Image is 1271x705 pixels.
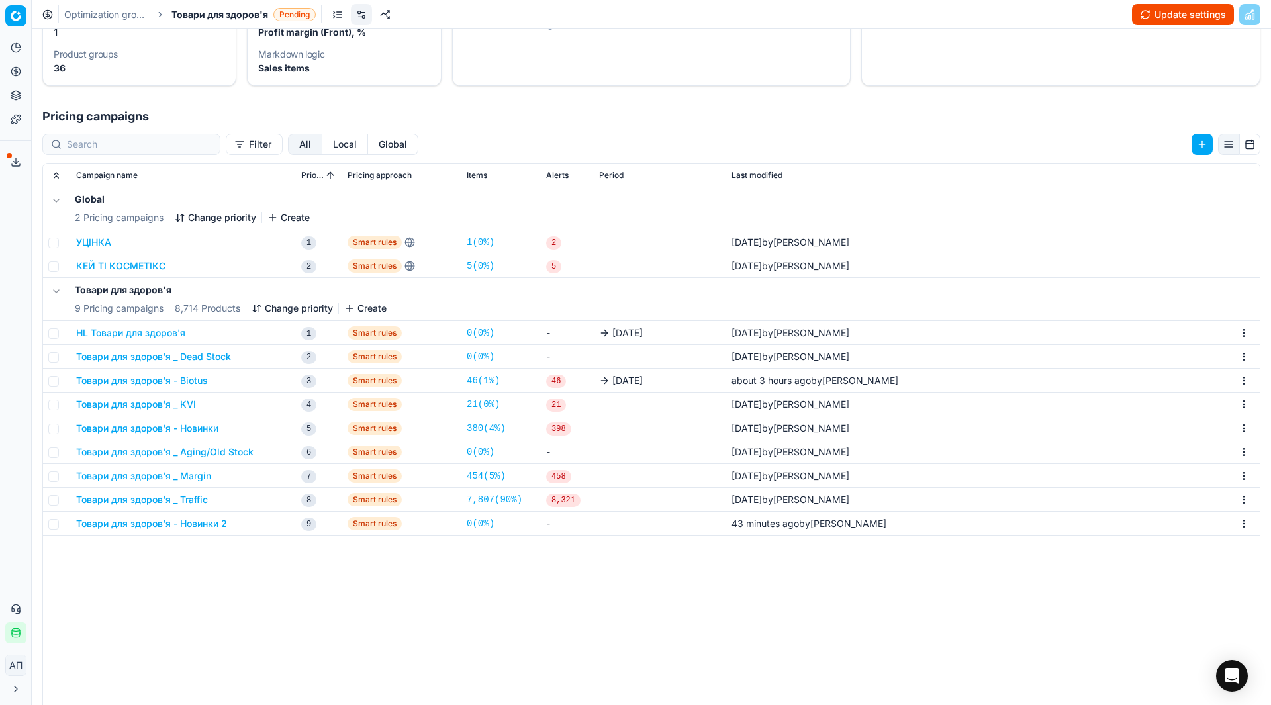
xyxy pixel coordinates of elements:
div: by [PERSON_NAME] [731,469,849,483]
span: Items [467,170,487,181]
span: [DATE] [731,327,762,338]
span: [DATE] [612,374,643,387]
span: 21 [546,399,566,412]
span: 2 [546,236,561,250]
span: 9 Pricing campaigns [75,302,164,315]
div: Open Intercom Messenger [1216,660,1248,692]
button: Товари для здоров'я - Biotus [76,374,208,387]
span: Smart rules [348,326,402,340]
button: Change priority [175,211,256,224]
span: 5 [546,260,561,273]
span: [DATE] [731,422,762,434]
h5: Товари для здоров'я [75,283,387,297]
button: Товари для здоров'я _ Margin [76,469,211,483]
span: [DATE] [731,399,762,410]
a: 7,807(90%) [467,493,522,506]
span: Last modified [731,170,782,181]
span: 5 [301,422,316,436]
button: all [288,134,322,155]
span: 1 [301,236,316,250]
span: Smart rules [348,374,402,387]
span: [DATE] [731,351,762,362]
span: 8,321 [546,494,581,507]
button: Товари для здоров'я _ Dead Stock [76,350,231,363]
span: 2 [301,260,316,273]
a: 46(1%) [467,374,500,387]
span: Smart rules [348,493,402,506]
div: by [PERSON_NAME] [731,517,886,530]
span: 398 [546,422,571,436]
dt: Markdown logic [258,50,430,59]
span: [DATE] [731,236,762,248]
a: 0(0%) [467,517,494,530]
a: 5(0%) [467,259,494,273]
div: by [PERSON_NAME] [731,350,849,363]
a: 21(0%) [467,398,500,411]
button: УЦІНКА [76,236,111,249]
button: global [368,134,418,155]
span: Smart rules [348,469,402,483]
strong: Sales items [258,62,310,73]
span: Smart rules [348,446,402,459]
button: local [322,134,368,155]
button: HL Товари для здоров'я [76,326,185,340]
span: [DATE] [612,326,643,340]
a: 0(0%) [467,350,494,363]
span: АП [6,655,26,675]
strong: Profit margin (Front), % [258,26,366,38]
span: Smart rules [348,236,402,249]
span: 8,714 Products [175,302,240,315]
a: 0(0%) [467,446,494,459]
h5: Global [75,193,310,206]
span: 8 [301,494,316,507]
span: 2 [301,351,316,364]
span: 1 [301,327,316,340]
div: by [PERSON_NAME] [731,493,849,506]
span: Smart rules [348,422,402,435]
span: 46 [546,375,566,388]
button: КЕЙ ТІ КОСМЕТІКС [76,259,165,273]
span: Товари для здоров'я [171,8,268,21]
button: Товари для здоров'я - Новинки 2 [76,517,227,530]
span: Alerts [546,170,569,181]
button: АП [5,655,26,676]
button: Sorted by Priority ascending [324,169,337,182]
a: 380(4%) [467,422,506,435]
span: Priority [301,170,324,181]
button: Create [344,302,387,315]
span: 458 [546,470,571,483]
div: by [PERSON_NAME] [731,326,849,340]
span: about 3 hours ago [731,375,811,386]
button: Товари для здоров'я _ KVI [76,398,196,411]
span: Pricing approach [348,170,412,181]
span: [DATE] [731,260,762,271]
span: Smart rules [348,350,402,363]
button: Filter [226,134,283,155]
div: by [PERSON_NAME] [731,446,849,459]
h1: Pricing campaigns [32,107,1271,126]
div: by [PERSON_NAME] [731,259,849,273]
nav: breadcrumb [64,8,316,21]
strong: 1 [54,26,58,38]
span: [DATE] [731,446,762,457]
td: - [541,345,594,369]
span: Pending [273,8,316,21]
div: by [PERSON_NAME] [731,236,849,249]
span: 6 [301,446,316,459]
span: [DATE] [731,494,762,505]
button: Expand all [48,167,64,183]
span: [DATE] [731,470,762,481]
button: Create [267,211,310,224]
a: 454(5%) [467,469,506,483]
div: by [PERSON_NAME] [731,374,898,387]
span: Smart rules [348,398,402,411]
span: 2 Pricing campaigns [75,211,164,224]
dt: Product groups [54,50,225,59]
td: - [541,512,594,536]
span: 9 [301,518,316,531]
div: by [PERSON_NAME] [731,398,849,411]
span: Smart rules [348,259,402,273]
button: Update settings [1132,4,1234,25]
span: 43 minutes ago [731,518,799,529]
span: Smart rules [348,517,402,530]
